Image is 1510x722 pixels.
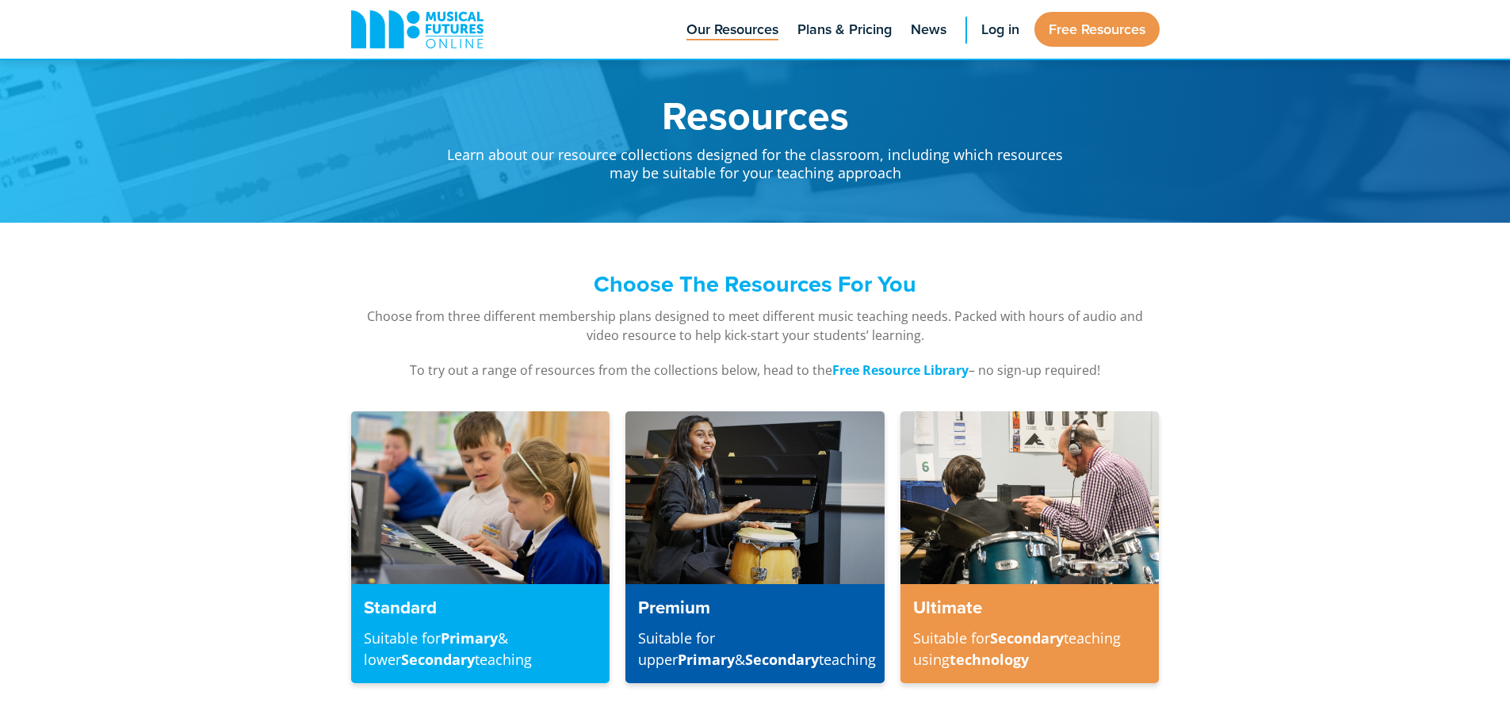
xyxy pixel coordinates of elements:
[797,19,892,40] span: Plans & Pricing
[686,19,778,40] span: Our Resources
[911,19,946,40] span: News
[832,361,969,379] strong: Free Resource Library
[401,650,475,669] strong: Secondary
[745,650,819,669] strong: Secondary
[638,628,871,670] p: Suitable for upper & teaching
[990,628,1064,648] strong: Secondary
[446,135,1065,183] p: Learn about our resource collections designed for the classroom, including which resources may be...
[913,597,1146,618] h4: Ultimate
[351,307,1160,345] p: Choose from three different membership plans designed to meet different music teaching needs. Pac...
[625,411,884,682] a: Premium Suitable for upperPrimary&Secondaryteaching
[900,411,1159,682] a: Ultimate Suitable forSecondaryteaching usingtechnology
[351,361,1160,380] p: To try out a range of resources from the collections below, head to the – no sign-up required!
[441,628,498,648] strong: Primary
[446,95,1065,135] h1: Resources
[638,597,871,618] h4: Premium
[678,650,735,669] strong: Primary
[913,628,1146,670] p: Suitable for teaching using
[832,361,969,380] a: Free Resource Library
[1034,12,1160,47] a: Free Resources
[950,650,1029,669] strong: technology
[364,628,597,670] p: Suitable for & lower teaching
[981,19,1019,40] span: Log in
[364,597,597,618] h4: Standard
[351,411,610,682] a: Standard Suitable forPrimary& lowerSecondaryteaching
[594,267,916,300] strong: Choose The Resources For You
